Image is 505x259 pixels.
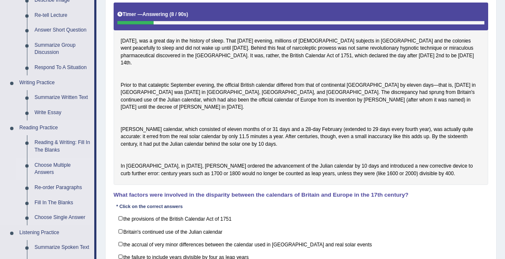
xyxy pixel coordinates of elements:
a: Summarize Group Discussion [31,38,94,60]
a: Summarize Written Text [31,90,94,105]
b: ) [186,11,188,17]
a: Listening Practice [16,225,94,240]
a: Fill In The Blanks [31,195,94,211]
a: Reading Practice [16,120,94,136]
label: the provisions of the British Calendar Act of 1751 [114,212,489,225]
a: Respond To A Situation [31,60,94,75]
h4: What factors were involved in the disparity between the calendars of Britain and Europe in the 17... [114,192,489,198]
a: Re-order Paragraphs [31,180,94,195]
a: Reading & Writing: Fill In The Blanks [31,135,94,158]
h5: Timer — [117,12,188,17]
b: 8 / 90s [171,11,186,17]
a: Answer Short Question [31,23,94,38]
a: Writing Practice [16,75,94,91]
div: [DATE], was a great day in the history of sleep. That [DATE] evening, millions of [DEMOGRAPHIC_DA... [114,3,489,185]
label: the accrual of very minor differences between the calendar used in [GEOGRAPHIC_DATA] and real sol... [114,238,489,251]
b: Answering [143,11,168,17]
a: Write Essay [31,105,94,120]
a: Choose Multiple Answers [31,158,94,180]
a: Re-tell Lecture [31,8,94,23]
b: ( [170,11,171,17]
a: Choose Single Answer [31,210,94,225]
div: * Click on the correct answers [114,203,186,211]
a: Summarize Spoken Text [31,240,94,255]
label: Britain's continued use of the Julian calendar [114,225,489,238]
